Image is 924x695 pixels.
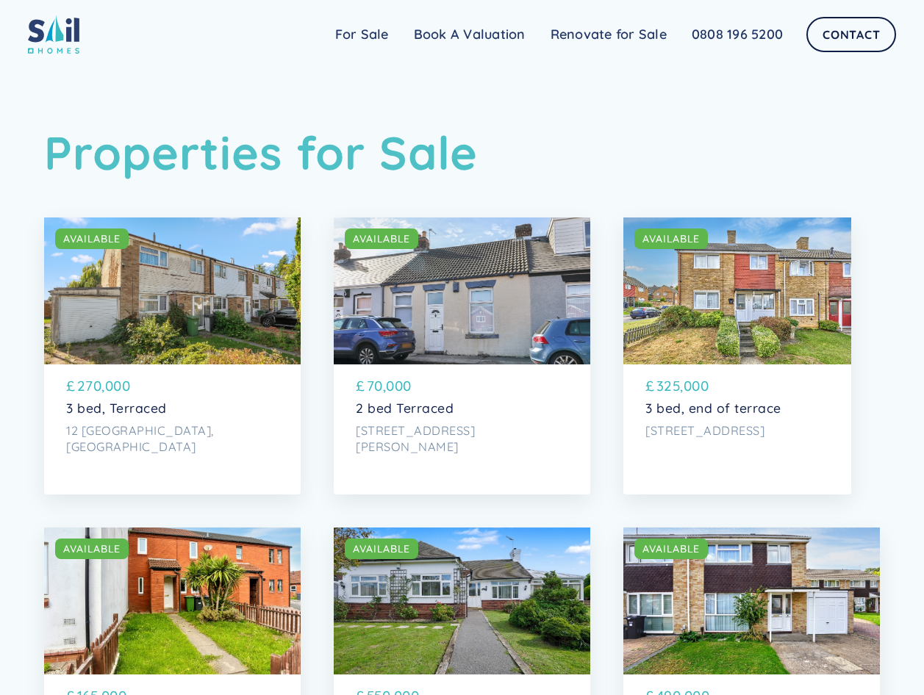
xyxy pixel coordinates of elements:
[66,375,76,396] p: £
[645,400,829,416] p: 3 bed, end of terrace
[642,541,700,556] div: AVAILABLE
[28,15,79,54] img: sail home logo colored
[356,400,568,416] p: 2 bed Terraced
[679,20,795,49] a: 0808 196 5200
[334,217,590,494] a: AVAILABLE£70,0002 bed Terraced[STREET_ADDRESS][PERSON_NAME]
[44,125,880,180] h1: Properties for Sale
[623,217,851,494] a: AVAILABLE£325,0003 bed, end of terrace[STREET_ADDRESS]
[656,375,709,396] p: 325,000
[63,541,121,556] div: AVAILABLE
[323,20,401,49] a: For Sale
[401,20,538,49] a: Book A Valuation
[77,375,131,396] p: 270,000
[44,217,301,494] a: AVAILABLE£270,0003 bed, Terraced12 [GEOGRAPHIC_DATA], [GEOGRAPHIC_DATA]
[642,231,700,246] div: AVAILABLE
[645,423,829,439] p: [STREET_ADDRESS]
[353,541,410,556] div: AVAILABLE
[356,423,568,455] p: [STREET_ADDRESS][PERSON_NAME]
[66,400,279,416] p: 3 bed, Terraced
[367,375,412,396] p: 70,000
[356,375,365,396] p: £
[645,375,655,396] p: £
[66,423,279,455] p: 12 [GEOGRAPHIC_DATA], [GEOGRAPHIC_DATA]
[63,231,121,246] div: AVAILABLE
[353,231,410,246] div: AVAILABLE
[538,20,679,49] a: Renovate for Sale
[806,17,896,52] a: Contact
